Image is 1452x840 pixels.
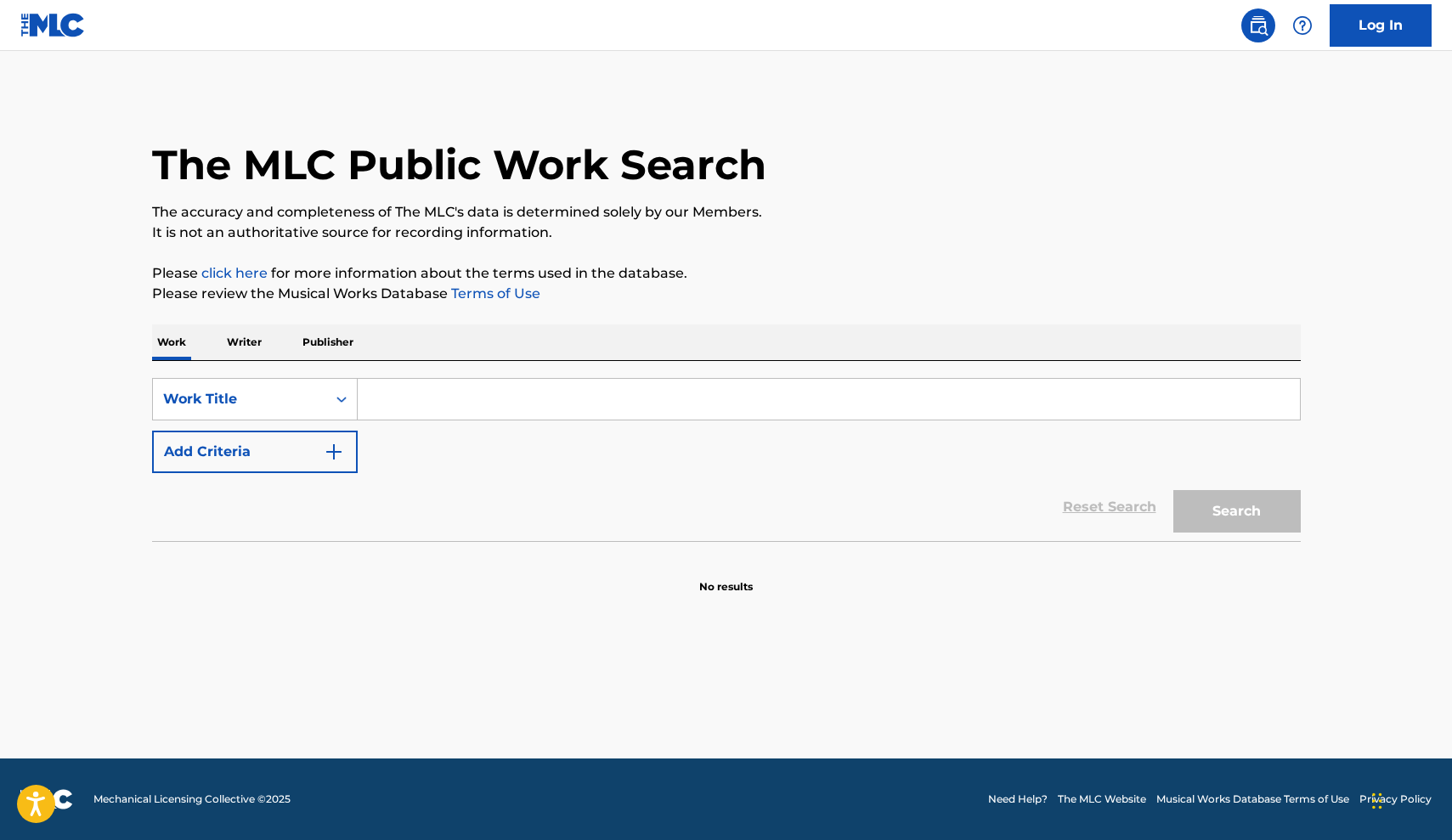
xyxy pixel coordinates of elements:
p: Please review the Musical Works Database [152,284,1301,304]
a: The MLC Website [1058,792,1146,807]
img: search [1248,15,1268,36]
div: Widget de chat [1367,758,1452,840]
span: Mechanical Licensing Collective © 2025 [93,792,291,807]
button: Add Criteria [152,431,358,473]
a: Terms of Use [448,285,540,302]
a: Musical Works Database Terms of Use [1156,792,1349,807]
a: Privacy Policy [1359,792,1432,807]
iframe: Chat Widget [1367,758,1452,840]
p: The accuracy and completeness of The MLC's data is determined solely by our Members. [152,202,1301,223]
div: Glisser [1372,775,1382,826]
p: No results [699,559,753,595]
div: Help [1285,8,1319,42]
p: Writer [222,324,267,360]
a: click here [201,265,268,281]
div: Work Title [163,389,316,409]
a: Log In [1330,4,1432,47]
a: Need Help? [988,792,1048,807]
img: logo [20,789,73,809]
img: 9d2ae6d4665cec9f34b9.svg [324,442,344,462]
p: It is not an authoritative source for recording information. [152,223,1301,243]
p: Work [152,324,191,360]
img: help [1292,15,1313,36]
p: Publisher [297,324,359,360]
form: Search Form [152,378,1301,541]
p: Please for more information about the terms used in the database. [152,263,1301,284]
a: Public Search [1241,8,1275,42]
img: MLC Logo [20,13,86,37]
h1: The MLC Public Work Search [152,139,766,190]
